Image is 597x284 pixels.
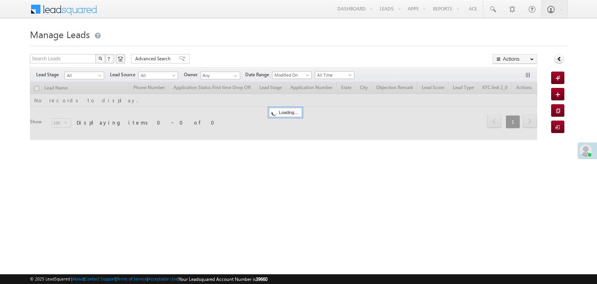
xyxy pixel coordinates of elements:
a: Modified On [272,71,312,79]
a: All [138,72,178,79]
a: About [72,276,84,281]
a: Show All Items [230,72,239,80]
a: All [65,72,104,79]
span: All Time [315,72,352,79]
input: Type to Search [201,72,240,79]
img: Search [98,56,102,60]
a: All Time [315,71,354,79]
span: Date Range [245,71,272,78]
span: Modified On [272,72,309,79]
button: ? [105,54,114,63]
span: 39660 [256,276,267,282]
span: Owner [184,71,201,78]
span: Lead Stage [36,71,65,78]
span: All [65,72,102,79]
span: Your Leadsquared Account Number is [179,276,267,282]
a: Terms of Service [117,276,147,281]
span: Manage Leads [30,28,90,40]
span: © 2025 LeadSquared | | | | | [30,275,267,283]
span: Advanced Search [135,55,173,62]
button: Actions [492,54,537,64]
a: Contact Support [85,276,115,281]
span: All [139,72,176,79]
span: Lead Source [110,71,138,78]
span: ? [108,55,111,62]
div: Loading... [269,108,302,117]
a: Acceptable Use [148,276,178,281]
